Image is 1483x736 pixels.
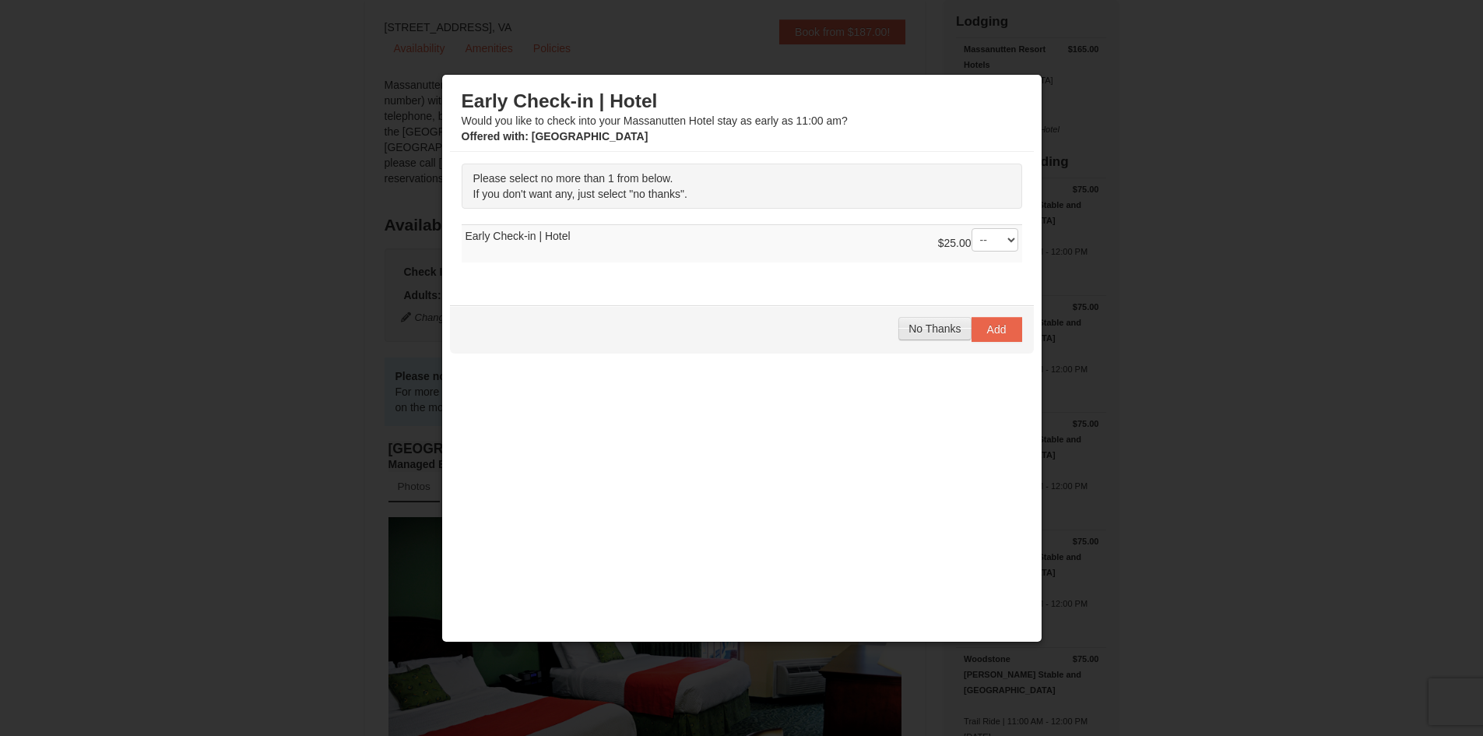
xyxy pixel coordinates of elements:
[908,322,961,335] span: No Thanks
[462,90,1022,113] h3: Early Check-in | Hotel
[462,130,648,143] strong: : [GEOGRAPHIC_DATA]
[938,228,1018,259] div: $25.00
[462,224,1022,262] td: Early Check-in | Hotel
[462,90,1022,144] div: Would you like to check into your Massanutten Hotel stay as early as 11:00 am?
[972,317,1022,342] button: Add
[898,317,971,340] button: No Thanks
[473,188,687,200] span: If you don't want any, just select "no thanks".
[462,130,525,143] span: Offered with
[473,172,673,185] span: Please select no more than 1 from below.
[987,323,1007,336] span: Add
